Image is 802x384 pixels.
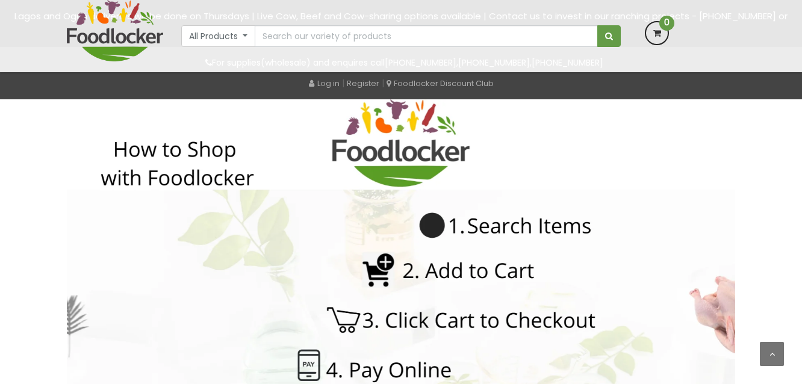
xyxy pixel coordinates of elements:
[309,78,340,89] a: Log in
[382,77,384,89] span: |
[347,78,379,89] a: Register
[181,25,255,47] button: All Products
[255,25,598,47] input: Search our variety of products
[387,78,494,89] a: Foodlocker Discount Club
[659,16,674,31] span: 0
[342,77,344,89] span: |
